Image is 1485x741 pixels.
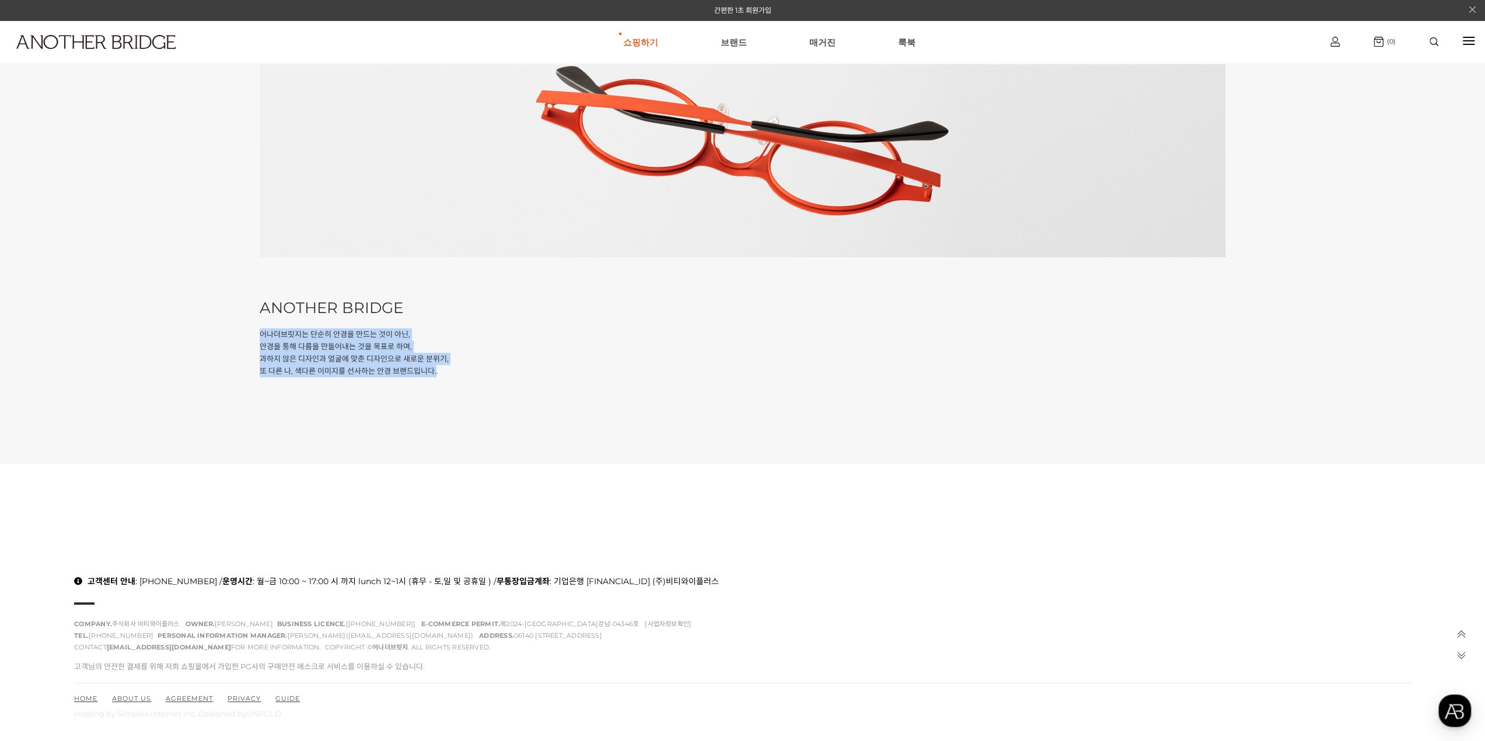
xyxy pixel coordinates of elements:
[275,694,300,703] a: GUIDE
[277,620,420,628] span: [[PHONE_NUMBER]]
[1374,37,1395,47] a: (0)
[74,661,1411,672] p: 고객님의 안전한 결제를 위해 저희 쇼핑몰에서 가입한 PG사의 구매안전 에스크로 서비스를 이용하실 수 있습니다.
[16,35,176,49] img: logo
[809,21,836,63] a: 매거진
[74,575,1411,587] p: : [PHONE_NUMBER] / : 월~금 10:00 ~ 17:00 시 까지 lunch 12~1시 (휴무 - 토,일 및 공휴일 ) / : 기업은행 [FINANCIAL_ID]...
[1430,37,1438,46] img: search
[88,576,135,587] strong: 고객센터 안내
[288,631,473,640] a: [PERSON_NAME]([EMAIL_ADDRESS][DOMAIN_NAME])
[74,709,1411,718] p: Hosting by Simplex Internet Inc. Designed by
[228,694,261,703] a: PRIVACY
[4,370,77,399] a: 홈
[898,21,916,63] a: 룩북
[77,370,151,399] a: 대화
[1383,37,1395,45] span: (0)
[186,620,215,628] strong: OWNER.
[721,21,747,63] a: 브랜드
[107,643,231,651] a: [EMAIL_ADDRESS][DOMAIN_NAME]
[74,620,183,628] span: 주식회사 비티와이플러스
[421,620,643,628] span: 제2024-[GEOGRAPHIC_DATA]강남-04346호
[151,370,224,399] a: 설정
[6,35,229,78] a: logo
[260,328,1225,377] p: 어나더브릿지는 단순히 안경을 만드는 것이 아닌, 안경을 통해 다름을 만들어내는 것을 목표로 하며, 과하지 않은 디자인과 얼굴에 맞춘 디자인으로 새로운 분위기, 또 다른 나, ...
[180,387,194,396] span: 설정
[714,6,771,15] a: 간편한 1초 회원가입
[497,576,550,587] strong: 무통장입금계좌
[186,620,277,628] span: [PERSON_NAME]
[247,709,281,718] a: UNFOLD
[37,387,44,396] span: 홈
[1330,37,1340,47] img: cart
[74,631,89,640] strong: TEL.
[74,643,324,651] span: CONTACT FOR MORE INFORMATION.
[222,576,253,587] strong: 운영시간
[479,631,514,640] strong: ADDRESS.
[372,643,408,651] strong: 어나더브릿지
[112,694,151,703] a: ABOUT US
[645,620,691,628] a: [사업자정보확인]
[158,631,287,640] strong: PERSONAL INFORMATION MANAGER.
[107,388,121,397] span: 대화
[479,631,606,640] span: 06140 [STREET_ADDRESS]
[74,620,112,628] strong: COMPANY.
[623,21,658,63] a: 쇼핑하기
[74,631,158,640] span: [PHONE_NUMBER]
[277,620,346,628] strong: BUSINESS LICENCE.
[166,694,213,703] a: AGREEMENT
[74,694,97,703] a: HOME
[325,643,495,651] span: COPYRIGHT © . ALL RIGHTS RESERVED.
[260,296,1225,321] h4: ANOTHER BRIDGE
[421,620,500,628] strong: E-COMMERCE PERMIT.
[1374,37,1383,47] img: cart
